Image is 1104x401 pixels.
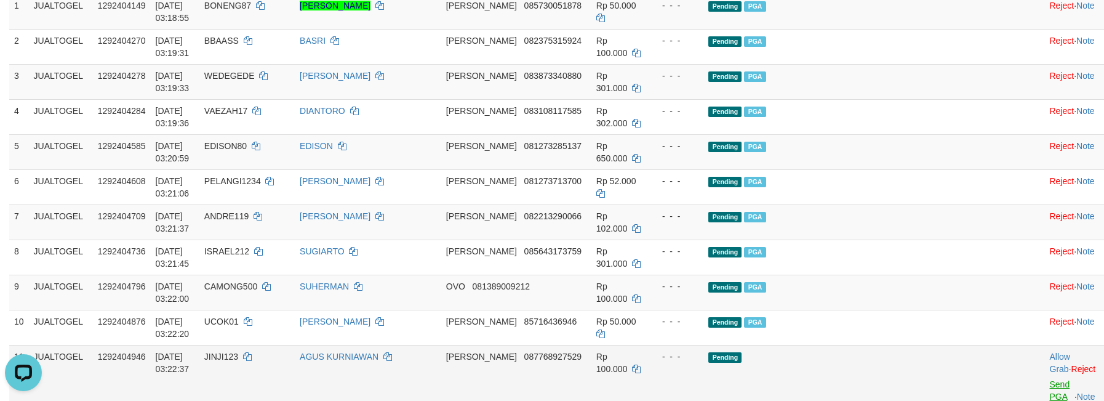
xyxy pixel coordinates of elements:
span: Rp 650.000 [596,141,628,163]
span: [PERSON_NAME] [446,1,517,10]
span: 1292404709 [98,211,146,221]
span: Copy 85716436946 to clipboard [524,317,577,326]
span: [DATE] 03:18:55 [156,1,190,23]
a: BASRI [300,36,326,46]
a: Note [1076,71,1095,81]
td: JUALTOGEL [29,310,93,345]
span: Pending [708,71,742,82]
span: [DATE] 03:21:06 [156,176,190,198]
a: Note [1076,36,1095,46]
span: Pending [708,247,742,257]
a: Allow Grab [1050,352,1070,374]
a: Reject [1050,71,1074,81]
a: Reject [1050,1,1074,10]
button: Open LiveChat chat widget [5,5,42,42]
a: Note [1076,141,1095,151]
td: JUALTOGEL [29,240,93,275]
span: Rp 50.000 [596,1,636,10]
div: - - - [652,70,699,82]
td: 10 [9,310,29,345]
span: [DATE] 03:22:37 [156,352,190,374]
a: Note [1076,282,1095,291]
td: 8 [9,240,29,275]
span: [DATE] 03:21:37 [156,211,190,233]
td: 5 [9,134,29,169]
div: - - - [652,245,699,257]
span: PGA [744,71,766,82]
span: 1292404284 [98,106,146,116]
span: [PERSON_NAME] [446,36,517,46]
td: 3 [9,64,29,99]
span: Rp 100.000 [596,282,628,304]
a: Reject [1050,176,1074,186]
span: Rp 301.000 [596,71,628,93]
a: Note [1076,317,1095,326]
a: Reject [1071,364,1096,374]
a: [PERSON_NAME] [300,1,370,10]
a: Reject [1050,317,1074,326]
span: [PERSON_NAME] [446,106,517,116]
span: BBAASS [204,36,239,46]
span: ANDRE119 [204,211,249,221]
a: [PERSON_NAME] [300,71,370,81]
span: Rp 100.000 [596,36,628,58]
span: PGA [744,212,766,222]
span: Rp 102.000 [596,211,628,233]
td: 7 [9,205,29,240]
div: - - - [652,140,699,152]
span: [DATE] 03:22:20 [156,317,190,339]
span: [DATE] 03:19:31 [156,36,190,58]
td: JUALTOGEL [29,134,93,169]
div: - - - [652,280,699,293]
span: Rp 50.000 [596,317,636,326]
a: SUHERMAN [300,282,349,291]
td: JUALTOGEL [29,169,93,205]
span: [PERSON_NAME] [446,246,517,256]
span: Rp 302.000 [596,106,628,128]
td: JUALTOGEL [29,64,93,99]
span: [PERSON_NAME] [446,71,517,81]
span: WEDEGEDE [204,71,255,81]
a: AGUS KURNIAWAN [300,352,378,362]
span: PGA [744,247,766,257]
span: Pending [708,142,742,152]
span: 1292404270 [98,36,146,46]
td: 4 [9,99,29,134]
span: JINJI123 [204,352,238,362]
span: Copy 082213290066 to clipboard [524,211,582,221]
span: [PERSON_NAME] [446,211,517,221]
a: [PERSON_NAME] [300,176,370,186]
span: Pending [708,1,742,12]
span: [DATE] 03:22:00 [156,282,190,304]
td: JUALTOGEL [29,99,93,134]
span: [DATE] 03:20:59 [156,141,190,163]
a: [PERSON_NAME] [300,317,370,326]
span: Pending [708,317,742,328]
div: - - - [652,350,699,363]
span: Copy 083108117585 to clipboard [524,106,582,116]
a: DIANTORO [300,106,345,116]
span: VAEZAH17 [204,106,248,116]
span: Rp 52.000 [596,176,636,186]
span: Copy 085730051878 to clipboard [524,1,582,10]
span: EDISON80 [204,141,247,151]
span: 1292404876 [98,317,146,326]
td: JUALTOGEL [29,29,93,64]
span: 1292404608 [98,176,146,186]
td: JUALTOGEL [29,205,93,240]
span: Pending [708,212,742,222]
span: ISRAEL212 [204,246,249,256]
span: Copy 081273713700 to clipboard [524,176,582,186]
span: Rp 301.000 [596,246,628,269]
span: PGA [744,107,766,117]
span: OVO [446,282,465,291]
span: 1292404585 [98,141,146,151]
a: Reject [1050,36,1074,46]
span: · [1050,352,1071,374]
span: 1292404946 [98,352,146,362]
span: [DATE] 03:21:45 [156,246,190,269]
a: Reject [1050,141,1074,151]
span: PGA [744,177,766,187]
span: Copy 085643173759 to clipboard [524,246,582,256]
div: - - - [652,315,699,328]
